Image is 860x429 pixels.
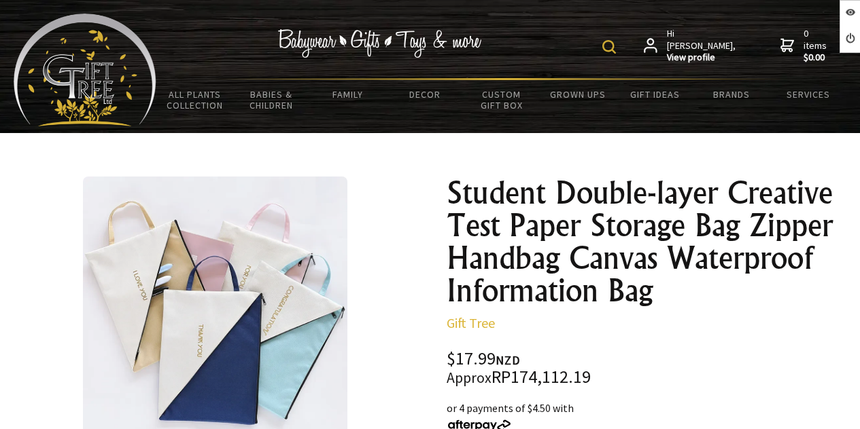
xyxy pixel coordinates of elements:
[602,40,616,54] img: product search
[447,314,495,331] a: Gift Tree
[447,350,844,386] div: $17.99 RP174,112.19
[386,80,463,109] a: Decor
[667,28,737,64] span: Hi [PERSON_NAME],
[617,80,693,109] a: Gift Ideas
[693,80,770,109] a: Brands
[447,369,492,387] small: Approx
[496,352,520,368] span: NZD
[804,27,829,64] span: 0 items
[540,80,617,109] a: Grown Ups
[804,52,829,64] strong: $0.00
[233,80,310,119] a: Babies & Children
[644,28,737,64] a: Hi [PERSON_NAME],View profile
[447,176,844,307] h1: Student Double-layer Creative Test Paper Storage Bag Zipper Handbag Canvas Waterproof Information...
[310,80,387,109] a: Family
[463,80,540,119] a: Custom Gift Box
[780,28,829,64] a: 0 items$0.00
[156,80,233,119] a: All Plants Collection
[277,29,481,58] img: Babywear - Gifts - Toys & more
[770,80,846,109] a: Services
[667,52,737,64] strong: View profile
[14,14,156,126] img: Babyware - Gifts - Toys and more...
